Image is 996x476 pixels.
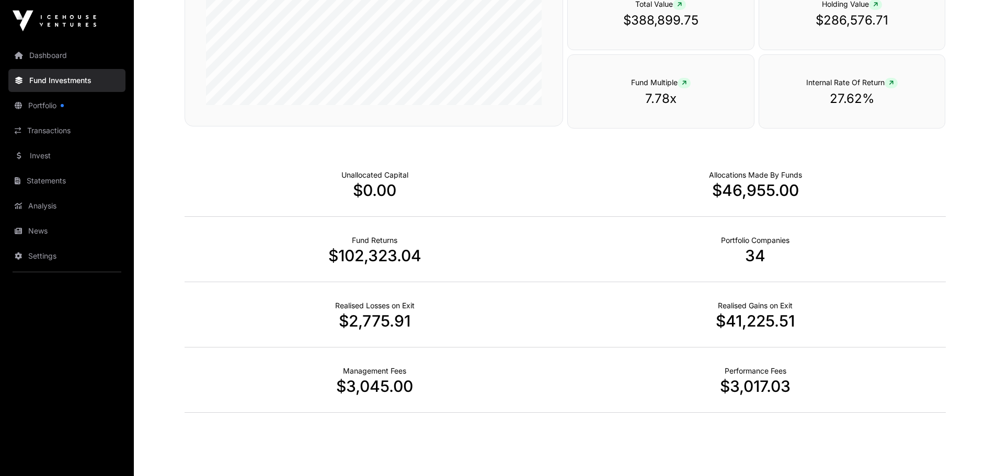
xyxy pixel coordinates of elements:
[806,78,898,87] span: Internal Rate Of Return
[185,377,565,396] p: $3,045.00
[780,90,924,107] p: 27.62%
[8,44,125,67] a: Dashboard
[185,181,565,200] p: $0.00
[565,181,946,200] p: $46,955.00
[343,366,406,376] p: Fund Management Fees incurred to date
[8,144,125,167] a: Invest
[335,300,415,311] p: Net Realised on Negative Exits
[780,12,924,29] p: $286,576.71
[709,170,802,180] p: Capital Deployed Into Companies
[721,235,789,246] p: Number of Companies Deployed Into
[725,366,786,376] p: Fund Performance Fees (Carry) incurred to date
[589,12,733,29] p: $388,899.75
[8,169,125,192] a: Statements
[8,245,125,268] a: Settings
[631,78,691,87] span: Fund Multiple
[944,426,996,476] iframe: Chat Widget
[13,10,96,31] img: Icehouse Ventures Logo
[565,311,946,330] p: $41,225.51
[352,235,397,246] p: Realised Returns from Funds
[565,246,946,265] p: 34
[8,69,125,92] a: Fund Investments
[8,194,125,217] a: Analysis
[185,246,565,265] p: $102,323.04
[185,311,565,330] p: $2,775.91
[341,170,408,180] p: Cash not yet allocated
[8,94,125,117] a: Portfolio
[8,219,125,242] a: News
[565,377,946,396] p: $3,017.03
[8,119,125,142] a: Transactions
[718,300,793,311] p: Net Realised on Positive Exits
[589,90,733,107] p: 7.78x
